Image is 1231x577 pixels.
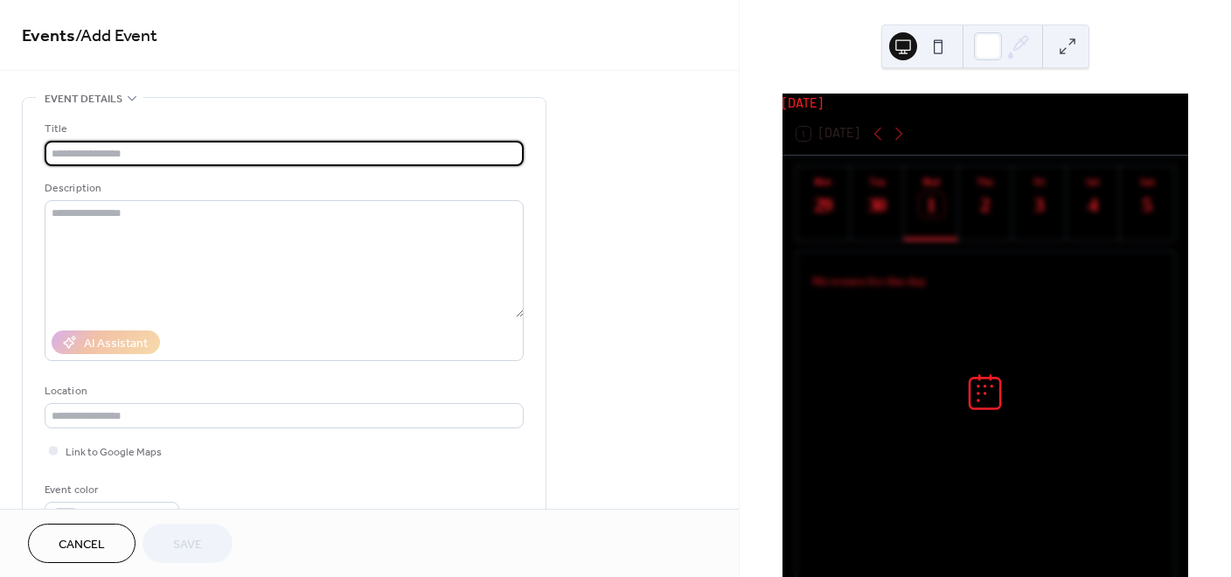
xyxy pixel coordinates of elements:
button: Tue30 [851,166,905,240]
div: Mon [802,175,845,188]
div: Title [45,120,520,138]
div: 29 [810,192,836,218]
a: Events [22,19,75,53]
div: Tue [856,175,900,188]
button: Sat4 [1067,166,1121,240]
div: Event color [45,481,176,499]
div: Description [45,179,520,198]
div: Wed [909,175,953,188]
button: Cancel [28,524,136,563]
button: Mon29 [796,166,851,240]
div: 5 [1134,192,1159,218]
div: 30 [865,192,890,218]
div: Location [45,382,520,400]
button: Wed1 [904,166,958,240]
div: [DATE] [782,94,1188,113]
div: 4 [1081,192,1106,218]
span: Link to Google Maps [66,443,162,462]
button: Fri3 [1012,166,1067,240]
div: Fri [1018,175,1061,188]
span: Event details [45,90,122,108]
div: 1 [919,192,944,218]
div: No events for this day [798,258,1172,302]
button: Sun5 [1120,166,1174,240]
span: / Add Event [75,19,157,53]
span: Cancel [59,536,105,554]
div: 3 [1026,192,1052,218]
div: Thu [963,175,1007,188]
div: Sat [1072,175,1116,188]
div: 2 [972,192,998,218]
div: Sun [1125,175,1169,188]
button: Thu2 [958,166,1012,240]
